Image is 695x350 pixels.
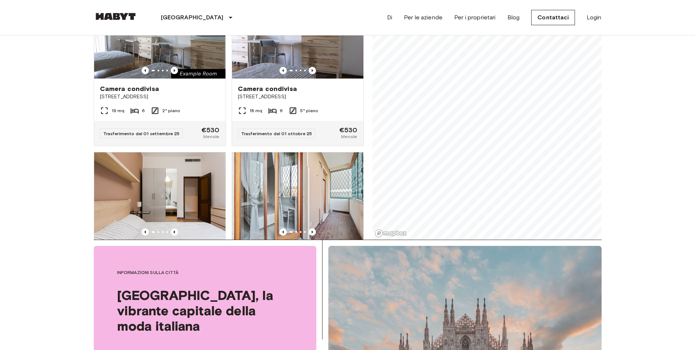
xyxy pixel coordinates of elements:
[238,94,286,100] font: [STREET_ADDRESS]
[454,13,496,22] a: Per i proprietari
[531,10,575,25] a: Contattaci
[507,14,520,21] font: Blog
[112,108,116,113] font: 19
[201,126,220,134] font: €530
[387,14,392,21] font: Di
[375,229,407,237] a: Logo di Mapbox
[94,152,226,308] a: Immagine di marketing dell'unità IT-14-029-001-02HImmagine precedenteImmagine precedenteStanza pr...
[309,228,316,236] button: Immagine precedente
[142,228,149,236] button: Immagine precedente
[117,108,124,113] font: mq
[142,67,149,74] button: Immagine precedente
[117,287,273,334] font: [GEOGRAPHIC_DATA], la vibrante capitale della moda italiana
[171,228,178,236] button: Immagine precedente
[309,67,316,74] button: Immagine precedente
[339,126,358,134] font: €530
[280,108,283,113] font: 6
[232,152,364,308] a: Immagine di marketing dell'unità IT-14-029-004-01HImmagine precedenteImmagine precedenteStanza pr...
[507,13,520,22] a: Blog
[100,94,148,100] font: [STREET_ADDRESS]
[587,14,602,21] font: Login
[341,134,357,139] font: Mensile
[404,13,443,22] a: Per le aziende
[300,108,318,113] font: 5° piano
[100,85,159,93] font: Camera condivisa
[161,14,224,21] font: [GEOGRAPHIC_DATA]
[94,152,225,240] img: Immagine di marketing dell'unità IT-14-029-001-02H
[142,108,145,113] font: 6
[255,108,262,113] font: mq
[587,13,602,22] a: Login
[103,131,180,136] font: Trasferimento dal 01 settembre 25
[454,14,496,21] font: Per i proprietari
[279,228,287,236] button: Immagine precedente
[203,134,219,139] font: Mensile
[232,152,363,240] img: Immagine di marketing dell'unità IT-14-029-004-01H
[279,67,287,74] button: Immagine precedente
[238,85,297,93] font: Camera condivisa
[404,14,443,21] font: Per le aziende
[171,67,178,74] button: Immagine precedente
[387,13,392,22] a: Di
[117,270,179,275] font: Informazioni sulla città
[250,108,254,113] font: 18
[241,131,312,136] font: Trasferimento dal 01 ottobre 25
[537,14,569,21] font: Contattaci
[94,13,138,20] img: Abitudine
[162,108,180,113] font: 2° piano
